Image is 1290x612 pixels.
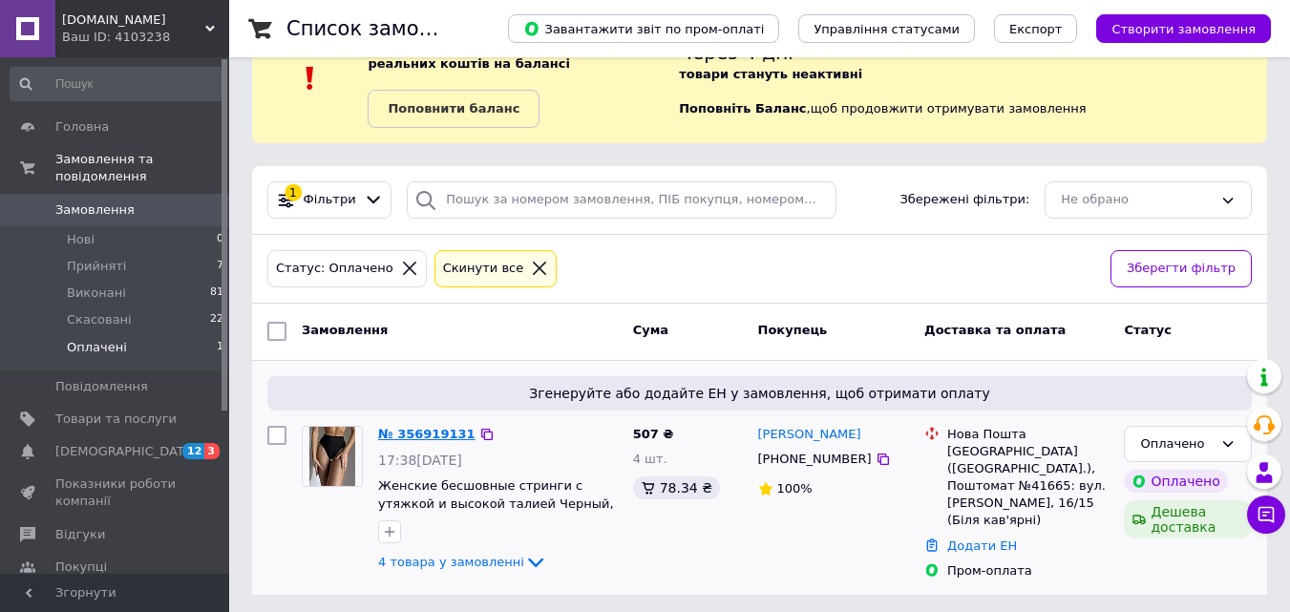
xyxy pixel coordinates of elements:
span: Статус [1124,323,1172,337]
div: [GEOGRAPHIC_DATA] ([GEOGRAPHIC_DATA].), Поштомат №41665: вул. [PERSON_NAME], 16/15 (Біля кав'ярні) [947,443,1109,530]
a: Поповнити баланс [368,90,539,128]
span: Завантажити звіт по пром-оплаті [523,20,764,37]
input: Пошук [10,67,225,101]
span: 3 [204,443,220,459]
button: Управління статусами [798,14,975,43]
span: Показники роботи компанії [55,475,177,510]
span: Виконані [67,285,126,302]
button: Завантажити звіт по пром-оплаті [508,14,779,43]
span: Скасовані [67,311,132,328]
span: Нові [67,231,95,248]
div: Статус: Оплачено [272,259,397,279]
span: 12 [182,443,204,459]
b: Поповніть Баланс [679,101,806,116]
span: 1 [217,339,223,356]
button: Зберегти фільтр [1110,250,1252,287]
span: Товари та послуги [55,411,177,428]
img: :exclamation: [296,64,325,93]
span: 7 [217,258,223,275]
span: Прийняті [67,258,126,275]
span: 81 [210,285,223,302]
button: Чат з покупцем [1247,496,1285,534]
div: Дешева доставка [1124,500,1252,538]
b: реальних коштів на балансі [368,56,570,71]
span: Збережені фільтри: [899,191,1029,209]
span: Покупець [758,323,828,337]
a: Додати ЕН [947,538,1017,553]
a: 4 товара у замовленні [378,555,547,569]
span: 0 [217,231,223,248]
a: № 356919131 [378,427,476,441]
span: Зберегти фільтр [1127,259,1236,279]
span: Створити замовлення [1111,22,1256,36]
div: 1 [285,184,302,201]
h1: Список замовлень [286,17,480,40]
span: Cума [633,323,668,337]
span: Експорт [1009,22,1063,36]
span: kriletta.store [62,11,205,29]
span: Відгуки [55,526,105,543]
button: Створити замовлення [1096,14,1271,43]
span: Покупці [55,559,107,576]
a: Женские бесшовные стринги с утяжкой и высокой талией Черный, S [378,478,614,528]
span: Доставка та оплата [924,323,1066,337]
span: 22 [210,311,223,328]
span: Через 4 дні [679,41,793,64]
a: Створити замовлення [1077,21,1271,35]
span: Замовлення [302,323,388,337]
span: 507 ₴ [633,427,674,441]
div: Cкинути все [439,259,528,279]
div: 78.34 ₴ [633,476,720,499]
div: Оплачено [1140,434,1213,454]
span: 4 шт. [633,452,667,466]
div: Нова Пошта [947,426,1109,443]
span: Головна [55,118,109,136]
span: 4 товара у замовленні [378,555,524,569]
button: Експорт [994,14,1078,43]
a: [PERSON_NAME] [758,426,861,444]
div: Оплачено [1124,470,1227,493]
div: Пром-оплата [947,562,1109,580]
span: [DEMOGRAPHIC_DATA] [55,443,197,460]
input: Пошук за номером замовлення, ПІБ покупця, номером телефону, Email, номером накладної [407,181,835,219]
a: Фото товару [302,426,363,487]
span: 100% [777,481,813,496]
span: Фільтри [304,191,356,209]
div: Не обрано [1061,190,1213,210]
span: Згенеруйте або додайте ЕН у замовлення, щоб отримати оплату [275,384,1244,403]
div: , щоб продовжити отримувати замовлення [679,29,1267,128]
img: Фото товару [309,427,354,486]
div: [PHONE_NUMBER] [754,447,876,472]
span: Управління статусами [814,22,960,36]
span: Повідомлення [55,378,148,395]
div: Ваш ID: 4103238 [62,29,229,46]
span: Оплачені [67,339,127,356]
span: Замовлення та повідомлення [55,151,229,185]
b: Поповнити баланс [388,101,519,116]
span: 17:38[DATE] [378,453,462,468]
span: Замовлення [55,201,135,219]
b: товари стануть неактивні [679,67,862,81]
